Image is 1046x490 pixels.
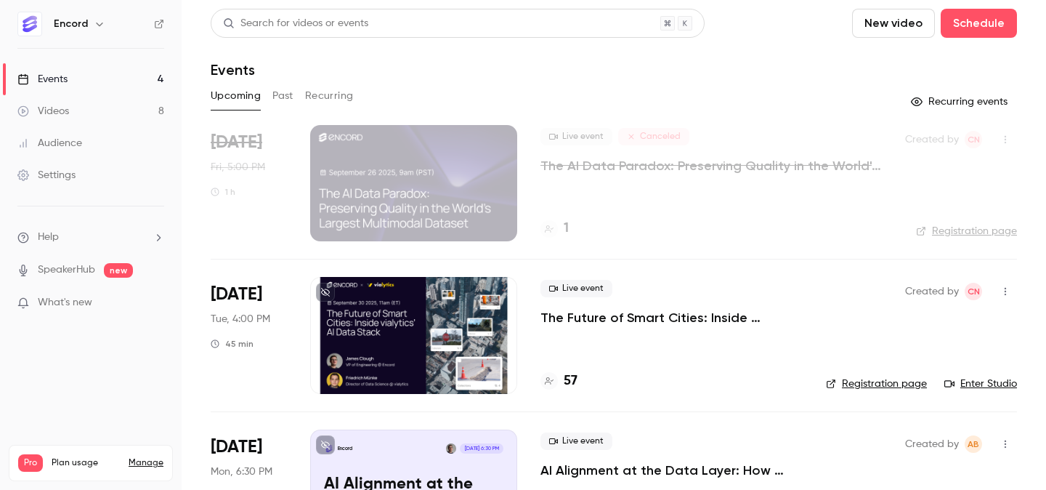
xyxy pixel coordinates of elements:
[968,131,980,148] span: CN
[38,262,95,278] a: SpeakerHub
[211,186,235,198] div: 1 h
[104,263,133,278] span: new
[540,128,612,145] span: Live event
[211,435,262,459] span: [DATE]
[540,219,569,238] a: 1
[17,168,76,182] div: Settings
[540,371,577,391] a: 57
[38,230,59,245] span: Help
[564,371,577,391] h4: 57
[211,61,255,79] h1: Events
[17,72,68,87] div: Events
[905,131,959,148] span: Created by
[905,435,959,453] span: Created by
[905,283,959,300] span: Created by
[540,433,612,450] span: Live event
[211,283,262,306] span: [DATE]
[211,312,270,326] span: Tue, 4:00 PM
[18,454,43,472] span: Pro
[965,131,982,148] span: Chloe Noble
[272,84,293,108] button: Past
[446,443,456,454] img: James Clough
[17,104,69,119] div: Videos
[941,9,1017,38] button: Schedule
[944,377,1017,391] a: Enter Studio
[540,309,803,326] a: The Future of Smart Cities: Inside vialytics' AI Data Stack
[211,125,287,241] div: Sep 26 Fri, 5:00 PM (Europe/London)
[338,445,352,452] p: Encord
[968,283,980,300] span: CN
[916,224,1017,238] a: Registration page
[965,435,982,453] span: Annabel Benjamin
[826,377,927,391] a: Registration page
[211,131,262,154] span: [DATE]
[52,457,120,469] span: Plan usage
[968,435,979,453] span: AB
[618,128,689,145] span: Canceled
[129,457,163,469] a: Manage
[540,280,612,297] span: Live event
[540,157,882,174] a: The AI Data Paradox: Preserving Quality in the World's Largest Multimodal Dataset
[211,277,287,393] div: Sep 30 Tue, 4:00 PM (Europe/London)
[852,9,935,38] button: New video
[211,338,254,350] div: 45 min
[17,230,164,245] li: help-dropdown-opener
[211,160,265,174] span: Fri, 5:00 PM
[223,16,368,31] div: Search for videos or events
[460,443,503,454] span: [DATE] 6:30 PM
[38,295,92,310] span: What's new
[965,283,982,300] span: Chloe Noble
[147,297,164,310] iframe: Noticeable Trigger
[540,462,803,479] a: AI Alignment at the Data Layer: How Data Quality is the Next Frontier in AI
[564,219,569,238] h4: 1
[54,17,88,31] h6: Encord
[211,84,261,108] button: Upcoming
[305,84,354,108] button: Recurring
[904,90,1017,113] button: Recurring events
[18,12,41,36] img: Encord
[211,465,272,479] span: Mon, 6:30 PM
[17,136,82,150] div: Audience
